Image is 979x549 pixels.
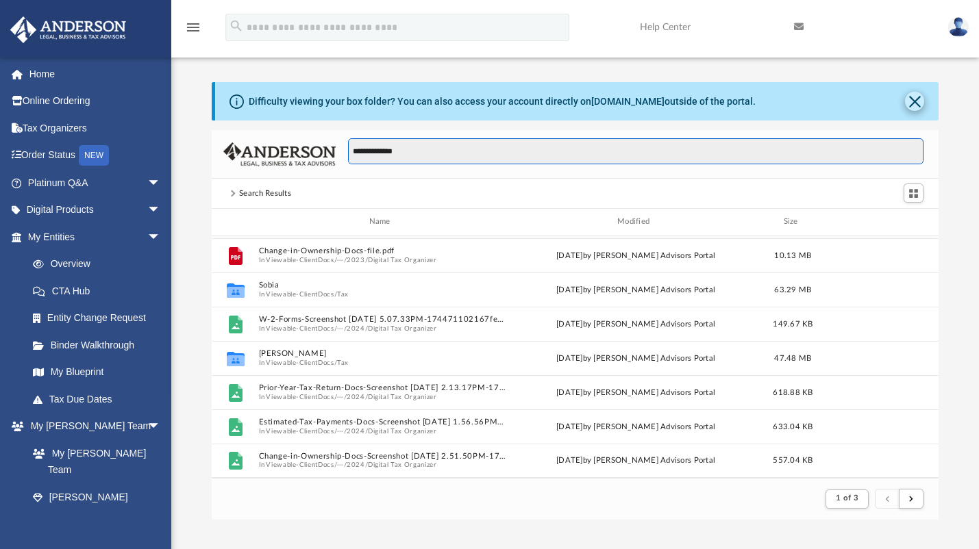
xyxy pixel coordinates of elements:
[774,251,811,259] span: 10.13 MB
[239,188,291,200] div: Search Results
[258,315,506,324] button: W-2-Forms-Screenshot [DATE] 5.07.33PM-174471102167fe2d6d6827b.png
[258,358,506,367] span: In
[512,249,759,261] div: [DATE] by [PERSON_NAME] Advisors Portal
[266,255,334,264] button: Viewable-ClientDocs
[258,290,506,298] span: In
[344,426,347,435] span: /
[860,382,891,403] button: More options
[19,483,175,527] a: [PERSON_NAME] System
[266,358,334,367] button: Viewable-ClientDocs
[860,245,891,266] button: More options
[344,324,347,333] span: /
[185,19,201,36] i: menu
[365,324,368,333] span: /
[258,461,506,470] span: In
[365,392,368,401] span: /
[334,290,337,298] span: /
[836,494,858,502] span: 1 of 3
[147,169,175,197] span: arrow_drop_down
[79,145,109,166] div: NEW
[347,392,365,401] button: 2024
[347,426,365,435] button: 2024
[826,216,922,228] div: id
[19,385,182,413] a: Tax Due Dates
[19,359,175,386] a: My Blueprint
[347,324,365,333] button: 2024
[147,223,175,251] span: arrow_drop_down
[258,426,506,435] span: In
[334,392,337,401] span: /
[344,255,347,264] span: /
[365,461,368,470] span: /
[512,455,759,467] div: [DATE] by [PERSON_NAME] Advisors Portal
[10,60,182,88] a: Home
[266,324,334,333] button: Viewable-ClientDocs
[773,388,813,396] span: 618.88 KB
[19,331,182,359] a: Binder Walkthrough
[337,290,349,298] button: Tax
[512,420,759,433] div: [DATE] by [PERSON_NAME] Advisors Portal
[10,114,182,142] a: Tax Organizers
[10,142,182,170] a: Order StatusNEW
[337,358,349,367] button: Tax
[10,169,182,196] a: Platinum Q&Aarrow_drop_down
[258,383,506,392] button: Prior-Year-Tax-Return-Docs-Screenshot [DATE] 2.13.17PM-174471181867fe308ac7d3a.png
[512,386,759,398] div: [DATE] by [PERSON_NAME] Advisors Portal
[266,461,334,470] button: Viewable-ClientDocs
[334,324,337,333] span: /
[19,439,168,483] a: My [PERSON_NAME] Team
[337,324,344,333] button: ···
[266,426,334,435] button: Viewable-ClientDocs
[365,426,368,435] span: /
[765,216,820,228] div: Size
[368,255,437,264] button: Digital Tax Organizer
[218,216,252,228] div: id
[347,255,365,264] button: 2023
[10,196,182,224] a: Digital Productsarrow_drop_down
[19,277,182,305] a: CTA Hub
[591,96,665,107] a: [DOMAIN_NAME]
[258,349,506,358] button: [PERSON_NAME]
[512,318,759,330] div: [DATE] by [PERSON_NAME] Advisors Portal
[258,324,506,333] span: In
[10,413,175,440] a: My [PERSON_NAME] Teamarrow_drop_down
[512,216,760,228] div: Modified
[185,26,201,36] a: menu
[368,426,437,435] button: Digital Tax Organizer
[904,183,924,203] button: Switch to Grid View
[826,489,869,509] button: 1 of 3
[773,320,813,327] span: 149.67 KB
[860,416,891,437] button: More options
[258,418,506,426] button: Estimated-Tax-Payments-Docs-Screenshot [DATE] 1.56.56PM-174471194667fe310a08417.png
[773,422,813,430] span: 633.04 KB
[774,285,811,293] span: 63.29 MB
[212,236,939,478] div: grid
[860,450,891,471] button: More options
[774,354,811,361] span: 47.48 MB
[258,281,506,290] button: Sobia
[773,457,813,464] span: 557.04 KB
[348,138,924,164] input: Search files and folders
[258,452,506,461] button: Change-in-Ownership-Docs-Screenshot [DATE] 2.51.50PM-174471107467fe2da291642.png
[368,392,437,401] button: Digital Tax Organizer
[19,305,182,332] a: Entity Change Request
[334,255,337,264] span: /
[344,392,347,401] span: /
[905,92,924,111] button: Close
[337,461,344,470] button: ···
[266,290,334,298] button: Viewable-ClientDocs
[512,283,759,296] div: [DATE] by [PERSON_NAME] Advisors Portal
[258,392,506,401] span: In
[334,426,337,435] span: /
[258,246,506,255] button: Change-in-Ownership-Docs-file.pdf
[512,352,759,364] div: [DATE] by [PERSON_NAME] Advisors Portal
[19,251,182,278] a: Overview
[10,88,182,115] a: Online Ordering
[347,461,365,470] button: 2024
[368,461,437,470] button: Digital Tax Organizer
[337,255,344,264] button: ···
[344,461,347,470] span: /
[337,426,344,435] button: ···
[365,255,368,264] span: /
